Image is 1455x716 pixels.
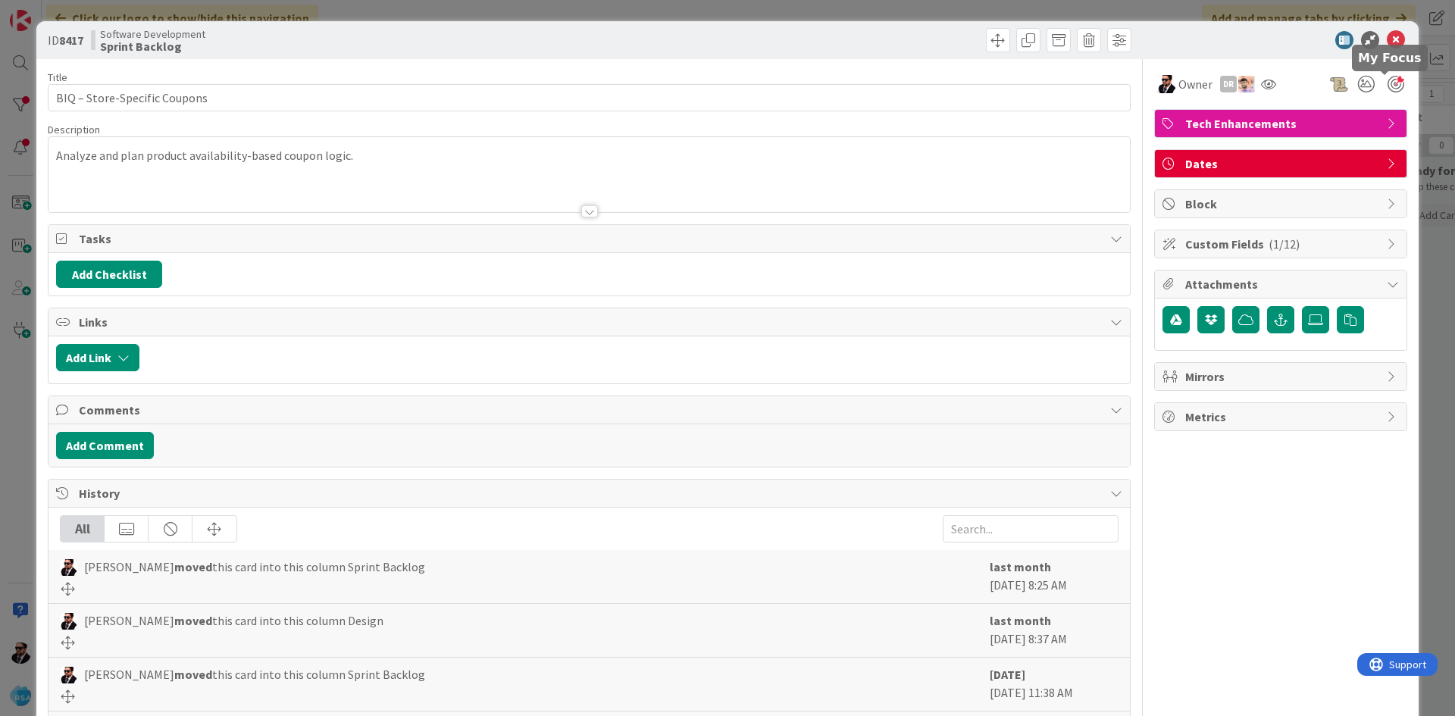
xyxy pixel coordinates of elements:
span: Description [48,123,100,136]
b: [DATE] [990,667,1025,682]
span: Software Development [100,28,205,40]
img: AC [60,667,77,683]
h5: My Focus [1358,51,1422,65]
span: ID [48,31,83,49]
span: Custom Fields [1185,235,1379,253]
b: moved [174,667,212,682]
b: moved [174,559,212,574]
span: Block [1185,195,1379,213]
img: AC [60,559,77,576]
button: Add Checklist [56,261,162,288]
p: Analyze and plan product availability-based coupon logic. [56,147,1122,164]
div: All [61,516,105,542]
span: Owner [1178,75,1212,93]
span: History [79,484,1103,502]
span: Comments [79,401,1103,419]
div: [DATE] 8:37 AM [990,611,1119,649]
div: [DATE] 11:38 AM [990,665,1119,703]
img: AC [1157,75,1175,93]
span: [PERSON_NAME] this card into this column Design [84,611,383,630]
b: moved [174,613,212,628]
span: Dates [1185,155,1379,173]
img: AC [60,613,77,630]
span: Links [79,313,1103,331]
span: Mirrors [1185,367,1379,386]
div: DR [1220,76,1237,92]
b: Sprint Backlog [100,40,205,52]
span: [PERSON_NAME] this card into this column Sprint Backlog [84,665,425,683]
span: Support [32,2,69,20]
span: Metrics [1185,408,1379,426]
b: 8417 [59,33,83,48]
span: Attachments [1185,275,1379,293]
input: Search... [943,515,1119,542]
b: last month [990,559,1051,574]
button: Add Link [56,344,139,371]
span: Tasks [79,230,1103,248]
button: Add Comment [56,432,154,459]
label: Title [48,70,67,84]
input: type card name here... [48,84,1131,111]
div: [DATE] 8:25 AM [990,558,1119,596]
img: RS [1238,76,1255,92]
span: Tech Enhancements [1185,114,1379,133]
b: last month [990,613,1051,628]
span: ( 1/12 ) [1269,236,1300,252]
span: [PERSON_NAME] this card into this column Sprint Backlog [84,558,425,576]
